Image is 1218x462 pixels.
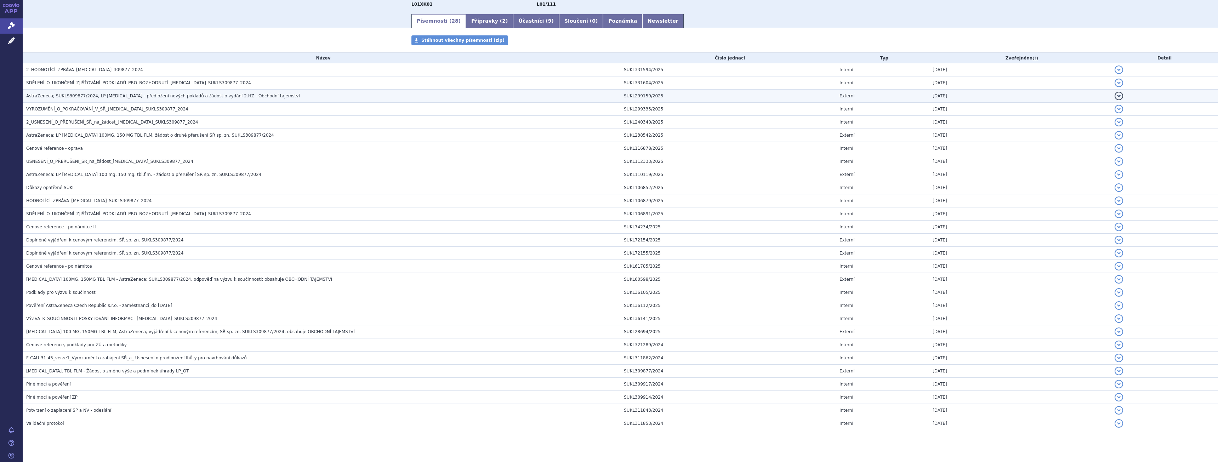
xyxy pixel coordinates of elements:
[1115,118,1123,126] button: detail
[1115,393,1123,401] button: detail
[26,329,355,334] span: LYNPARZA 100 MG, 150MG TBL FLM, AstraZeneca; vyjádření k cenovým referencím, SŘ sp. zn. SUKLS3098...
[548,18,552,24] span: 9
[26,159,193,164] span: USNESENÍ_O_PŘERUŠENÍ_SŘ_na_žádost_LYNPARZA_SUKLS309877_2024
[592,18,596,24] span: 0
[929,404,1111,417] td: [DATE]
[26,316,217,321] span: VÝZVA_K_SOUČINNOSTI_POSKYTOVÁNÍ_INFORMACÍ_LYNPARZA_SUKLS309877_2024
[559,14,603,28] a: Sloučení (0)
[620,103,836,116] td: SUKL299335/2025
[839,224,853,229] span: Interní
[929,378,1111,391] td: [DATE]
[929,234,1111,247] td: [DATE]
[839,133,854,138] span: Externí
[1115,341,1123,349] button: detail
[620,181,836,194] td: SUKL106852/2025
[26,133,274,138] span: AstraZeneca; LP LYNPARZA 100MG, 150 MG TBL FLM, žádost o druhé přerušení SŘ sp. zn. SUKLS309877/2024
[620,312,836,325] td: SUKL36141/2025
[1111,53,1218,63] th: Detail
[642,14,684,28] a: Newsletter
[929,155,1111,168] td: [DATE]
[929,103,1111,116] td: [DATE]
[620,76,836,90] td: SUKL331604/2025
[929,53,1111,63] th: Zveřejněno
[839,198,853,203] span: Interní
[929,168,1111,181] td: [DATE]
[620,378,836,391] td: SUKL309917/2024
[620,207,836,221] td: SUKL106891/2025
[620,352,836,365] td: SUKL311862/2024
[1115,262,1123,270] button: detail
[620,417,836,430] td: SUKL311853/2024
[620,338,836,352] td: SUKL321289/2024
[1115,144,1123,153] button: detail
[26,224,96,229] span: Cenové reference - po námitce II
[929,365,1111,378] td: [DATE]
[620,391,836,404] td: SUKL309914/2024
[929,129,1111,142] td: [DATE]
[839,408,853,413] span: Interní
[839,395,853,400] span: Interní
[929,352,1111,365] td: [DATE]
[26,369,189,373] span: LYNPARZA, TBL FLM - Žádost o změnu výše a podmínek úhrady LP_OT
[929,116,1111,129] td: [DATE]
[620,63,836,76] td: SUKL331594/2025
[839,93,854,98] span: Externí
[1115,92,1123,100] button: detail
[839,382,853,387] span: Interní
[929,286,1111,299] td: [DATE]
[26,251,183,256] span: Doplněné vyjádření k cenovým referencím, SŘ sp. zn. SUKLS309877/2024
[26,290,97,295] span: Podklady pro výzvu k součinnosti
[26,277,332,282] span: LYNPARZA 100MG, 150MG TBL FLM - AstraZeneca; SUKLS309877/2024, odpověď na výzvu k součinnosti; ob...
[26,342,127,347] span: Cenové reference, podklady pro ZÚ a metodiky
[26,107,188,112] span: VYROZUMĚNÍ_O_POKRAČOVÁNÍ_V_SŘ_LYNPARZA_SUKLS309877_2024
[1115,223,1123,231] button: detail
[620,325,836,338] td: SUKL28694/2025
[839,303,853,308] span: Interní
[929,417,1111,430] td: [DATE]
[537,2,556,7] strong: olaparib tbl.
[620,116,836,129] td: SUKL240340/2025
[929,90,1111,103] td: [DATE]
[23,53,620,63] th: Název
[620,234,836,247] td: SUKL72154/2025
[26,93,300,98] span: AstraZeneca; SUKLS309877/2024, LP LYNPARZA - předložení nových pokladů a žádost o vydání 2.HZ - O...
[839,238,854,243] span: Externí
[26,355,247,360] span: F-CAU-31-45_verze1_Vyrozumění o zahájení SŘ_a_ Usnesení o prodloužení lhůty pro navrhování důkazů
[929,194,1111,207] td: [DATE]
[839,120,853,125] span: Interní
[620,273,836,286] td: SUKL60598/2025
[929,63,1111,76] td: [DATE]
[451,18,458,24] span: 28
[620,90,836,103] td: SUKL299159/2025
[929,76,1111,90] td: [DATE]
[839,251,854,256] span: Externí
[929,273,1111,286] td: [DATE]
[1032,56,1038,61] abbr: (?)
[836,53,929,63] th: Typ
[26,238,183,243] span: Doplněné vyjádření k cenovým referencím, SŘ sp. zn. SUKLS309877/2024
[929,338,1111,352] td: [DATE]
[26,146,83,151] span: Cenové reference - oprava
[620,247,836,260] td: SUKL72155/2025
[620,53,836,63] th: Číslo jednací
[929,221,1111,234] td: [DATE]
[1115,79,1123,87] button: detail
[421,38,505,43] span: Stáhnout všechny písemnosti (zip)
[839,185,853,190] span: Interní
[1115,236,1123,244] button: detail
[26,264,92,269] span: Cenové reference - po námitce
[929,247,1111,260] td: [DATE]
[839,329,854,334] span: Externí
[839,290,853,295] span: Interní
[1115,210,1123,218] button: detail
[26,80,251,85] span: SDĚLENÍ_O_UKONČENÍ_ZJIŠŤOVÁNÍ_PODKLADŮ_PRO_ROZHODNUTÍ_LYNPARZA_SUKLS309877_2024
[839,211,853,216] span: Interní
[1115,406,1123,415] button: detail
[620,194,836,207] td: SUKL106879/2025
[513,14,559,28] a: Účastníci (9)
[839,421,853,426] span: Interní
[26,395,78,400] span: Plné moci a pověření ZP
[1115,275,1123,284] button: detail
[26,382,71,387] span: Plné moci a pověření
[929,312,1111,325] td: [DATE]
